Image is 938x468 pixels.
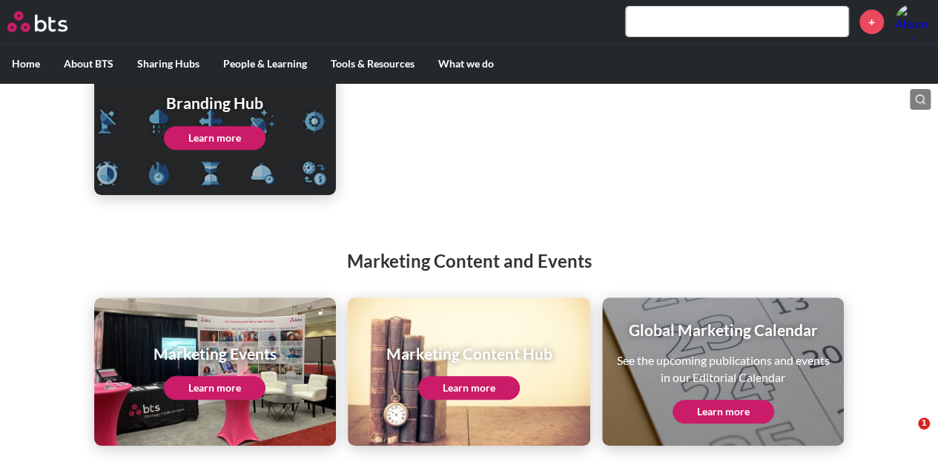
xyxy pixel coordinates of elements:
[164,376,265,400] a: Learn more
[52,45,125,83] label: About BTS
[7,11,67,32] img: BTS Logo
[888,418,923,453] iframe: Intercom live chat
[386,343,552,364] h1: Marketing Content Hub
[895,4,931,39] a: Profile
[7,11,95,32] a: Go home
[426,45,506,83] label: What we do
[319,45,426,83] label: Tools & Resources
[612,352,834,386] p: See the upcoming publications and events in our Editorial Calendar
[211,45,319,83] label: People & Learning
[125,45,211,83] label: Sharing Hubs
[673,400,774,423] a: Learn more
[164,126,265,150] a: Learn more
[918,418,930,429] span: 1
[418,376,520,400] a: Learn more
[612,319,834,340] h1: Global Marketing Calendar
[859,10,884,34] a: +
[153,343,277,364] h1: Marketing Events
[164,92,265,113] h1: Branding Hub
[895,4,931,39] img: Alison Ryder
